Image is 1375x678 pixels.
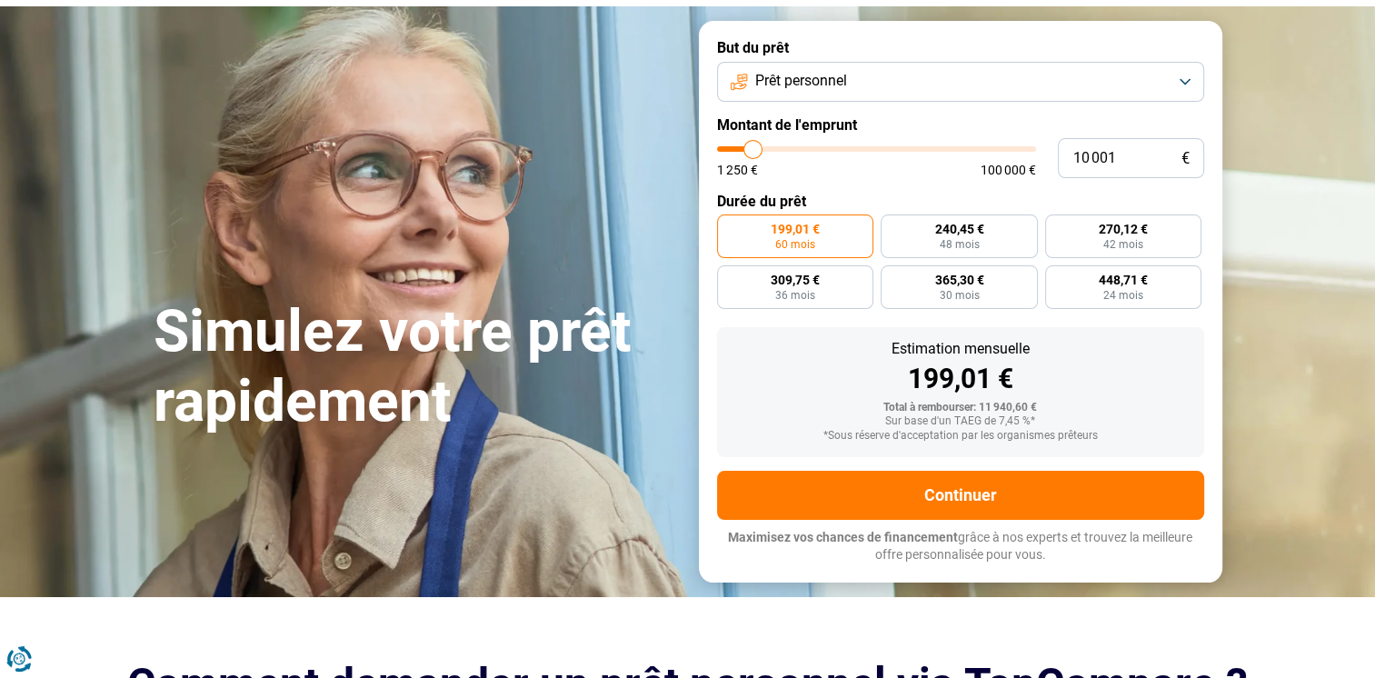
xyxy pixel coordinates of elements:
[775,290,815,301] span: 36 mois
[717,62,1204,102] button: Prêt personnel
[1181,151,1190,166] span: €
[732,430,1190,443] div: *Sous réserve d'acceptation par les organismes prêteurs
[939,239,979,250] span: 48 mois
[717,193,1204,210] label: Durée du prêt
[775,239,815,250] span: 60 mois
[771,223,820,235] span: 199,01 €
[1103,239,1143,250] span: 42 mois
[934,223,983,235] span: 240,45 €
[755,71,847,91] span: Prêt personnel
[732,415,1190,428] div: Sur base d'un TAEG de 7,45 %*
[732,342,1190,356] div: Estimation mensuelle
[981,164,1036,176] span: 100 000 €
[732,365,1190,393] div: 199,01 €
[732,402,1190,414] div: Total à rembourser: 11 940,60 €
[717,164,758,176] span: 1 250 €
[717,471,1204,520] button: Continuer
[771,274,820,286] span: 309,75 €
[1099,274,1148,286] span: 448,71 €
[1103,290,1143,301] span: 24 mois
[1099,223,1148,235] span: 270,12 €
[939,290,979,301] span: 30 mois
[717,116,1204,134] label: Montant de l'emprunt
[154,297,677,437] h1: Simulez votre prêt rapidement
[717,39,1204,56] label: But du prêt
[728,530,958,544] span: Maximisez vos chances de financement
[717,529,1204,564] p: grâce à nos experts et trouvez la meilleure offre personnalisée pour vous.
[934,274,983,286] span: 365,30 €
